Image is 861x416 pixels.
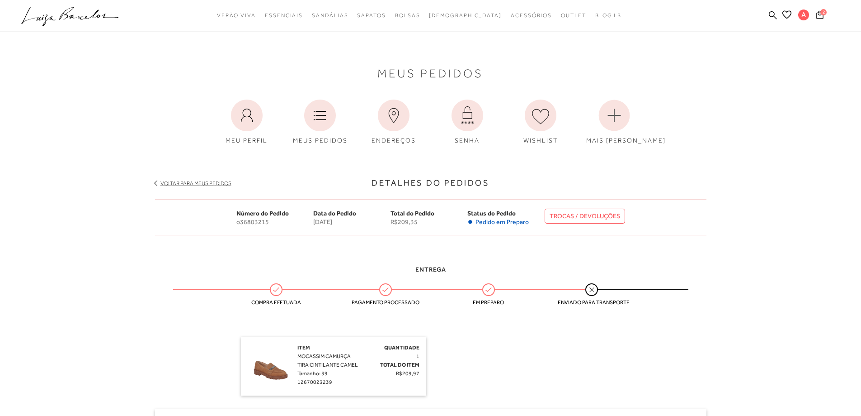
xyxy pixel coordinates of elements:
[511,12,552,19] span: Acessórios
[395,7,420,24] a: categoryNavScreenReaderText
[820,9,827,15] span: 2
[561,7,586,24] a: categoryNavScreenReaderText
[455,299,522,306] span: Em preparo
[475,218,529,226] span: Pedido em Preparo
[579,95,649,150] a: MAIS [PERSON_NAME]
[416,353,419,359] span: 1
[595,12,621,19] span: BLOG LB
[359,95,428,150] a: ENDEREÇOS
[467,218,473,226] span: •
[297,353,358,368] span: MOCASSIM CAMURÇA TIRA CINTILANTE CAMEL
[595,7,621,24] a: BLOG LB
[429,12,502,19] span: [DEMOGRAPHIC_DATA]
[217,12,256,19] span: Verão Viva
[415,266,446,273] span: Entrega
[313,210,356,217] span: Data do Pedido
[384,344,419,351] span: Quantidade
[814,10,826,22] button: 2
[352,299,419,306] span: Pagamento processado
[558,299,626,306] span: Enviado para transporte
[217,7,256,24] a: categoryNavScreenReaderText
[396,370,419,377] span: R$209,97
[236,218,314,226] span: o36803215
[372,137,416,144] span: ENDEREÇOS
[391,210,434,217] span: Total do Pedido
[212,95,282,150] a: MEU PERFIL
[313,218,391,226] span: [DATE]
[160,180,231,186] a: Voltar para meus pedidos
[226,137,268,144] span: MEU PERFIL
[285,95,355,150] a: MEUS PEDIDOS
[511,7,552,24] a: categoryNavScreenReaderText
[242,299,310,306] span: Compra efetuada
[380,362,419,368] span: Total do Item
[312,7,348,24] a: categoryNavScreenReaderText
[297,344,310,351] span: Item
[545,209,625,224] a: TROCAS / DEVOLUÇÕES
[265,12,303,19] span: Essenciais
[357,12,386,19] span: Sapatos
[467,210,516,217] span: Status do Pedido
[429,7,502,24] a: noSubCategoriesText
[312,12,348,19] span: Sandálias
[155,177,706,189] h3: Detalhes do Pedidos
[357,7,386,24] a: categoryNavScreenReaderText
[561,12,586,19] span: Outlet
[586,137,666,144] span: MAIS [PERSON_NAME]
[506,95,575,150] a: WISHLIST
[248,344,293,389] img: MOCASSIM CAMURÇA TIRA CINTILANTE CAMEL
[297,370,328,377] span: Tamanho: 39
[265,7,303,24] a: categoryNavScreenReaderText
[433,95,502,150] a: SENHA
[455,137,480,144] span: SENHA
[395,12,420,19] span: Bolsas
[798,10,809,20] span: A
[297,379,332,385] span: 12670023239
[293,137,348,144] span: MEUS PEDIDOS
[794,9,814,23] button: A
[377,69,484,78] span: Meus Pedidos
[523,137,558,144] span: WISHLIST
[391,218,468,226] span: R$209,35
[236,210,289,217] span: Número do Pedido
